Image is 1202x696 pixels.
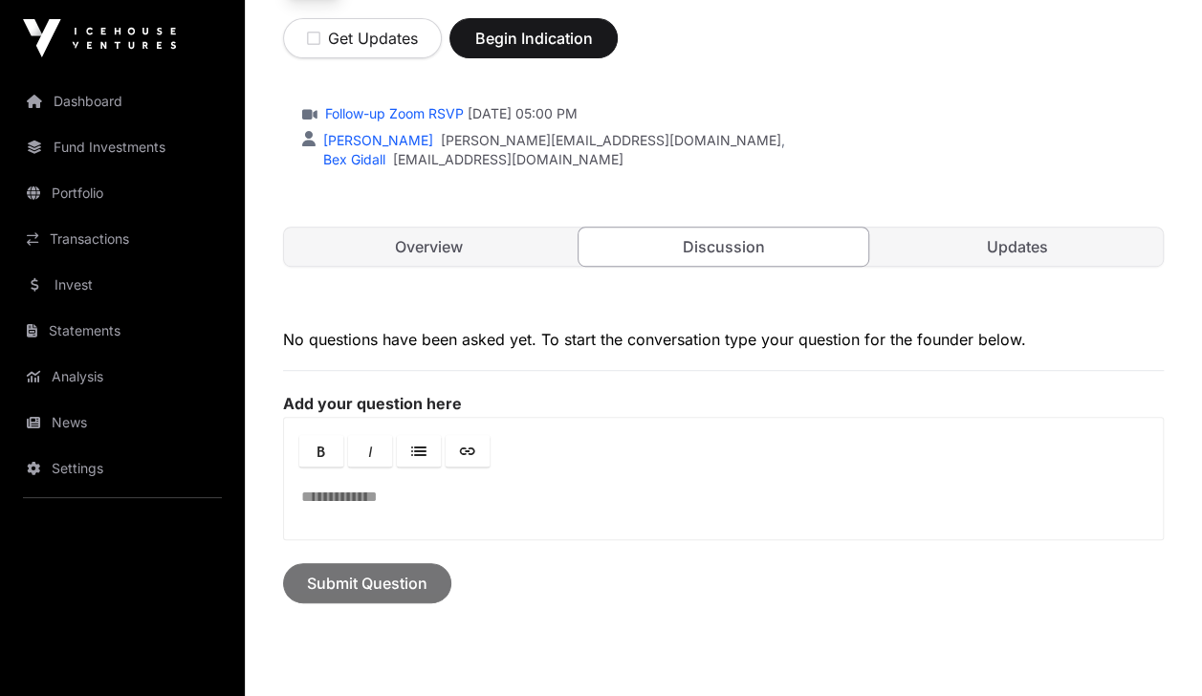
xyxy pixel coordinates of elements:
[1106,604,1202,696] iframe: Chat Widget
[15,126,229,168] a: Fund Investments
[284,228,575,266] a: Overview
[473,27,594,50] span: Begin Indication
[15,310,229,352] a: Statements
[15,172,229,214] a: Portfolio
[319,132,433,148] a: [PERSON_NAME]
[348,435,392,467] a: Italic
[319,151,385,167] a: Bex Gidall
[321,104,464,123] a: Follow-up Zoom RSVP
[15,80,229,122] a: Dashboard
[441,131,781,150] a: [PERSON_NAME][EMAIL_ADDRESS][DOMAIN_NAME]
[15,447,229,489] a: Settings
[23,19,176,57] img: Icehouse Ventures Logo
[449,37,618,56] a: Begin Indication
[299,435,343,467] a: Bold
[446,435,490,467] a: Link
[319,131,785,150] div: ,
[393,150,623,169] a: [EMAIL_ADDRESS][DOMAIN_NAME]
[872,228,1163,266] a: Updates
[283,394,1164,413] label: Add your question here
[15,218,229,260] a: Transactions
[283,328,1164,351] p: No questions have been asked yet. To start the conversation type your question for the founder be...
[449,18,618,58] button: Begin Indication
[15,402,229,444] a: News
[284,228,1163,266] nav: Tabs
[15,264,229,306] a: Invest
[283,18,442,58] button: Get Updates
[578,227,870,267] a: Discussion
[468,104,578,123] span: [DATE] 05:00 PM
[15,356,229,398] a: Analysis
[397,435,441,467] a: Lists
